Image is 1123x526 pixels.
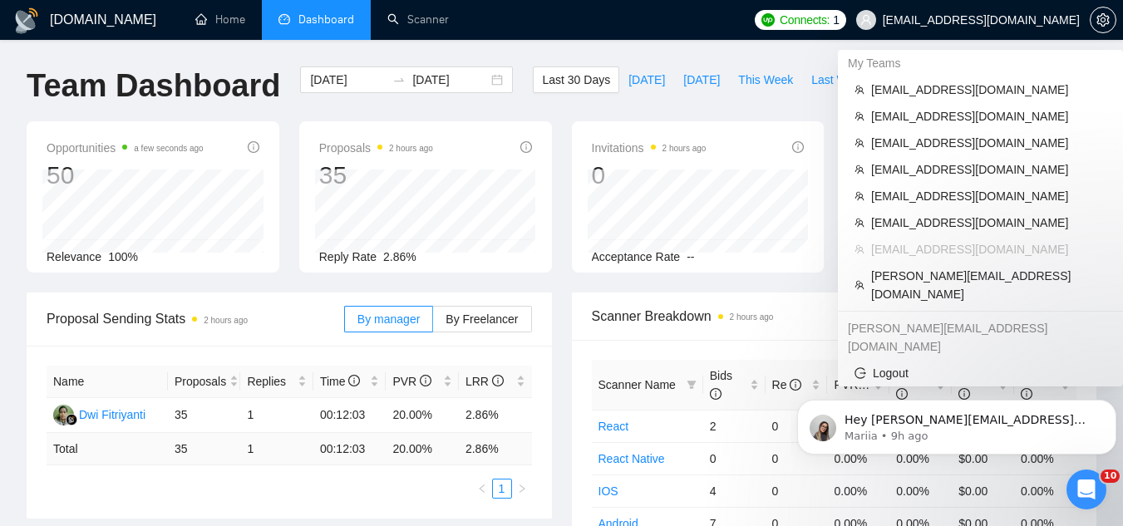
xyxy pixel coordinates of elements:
a: React [598,420,629,433]
span: Dashboard [298,12,354,27]
span: info-circle [520,141,532,153]
span: team [855,218,864,228]
iframe: Intercom live chat [1066,469,1106,509]
input: End date [412,71,488,89]
a: setting [1090,13,1116,27]
td: 0 [766,410,828,442]
span: Acceptance Rate [592,250,681,263]
span: right [517,484,527,494]
span: info-circle [792,141,804,153]
span: user [860,14,872,26]
div: My Teams [838,50,1123,76]
td: 2.86 % [459,433,532,465]
span: Last 30 Days [542,71,610,89]
div: julia@socialbloom.io [838,315,1123,360]
span: Time [320,375,360,388]
span: dashboard [278,13,290,25]
button: [DATE] [674,66,729,93]
th: Name [47,366,168,398]
a: searchScanner [387,12,449,27]
span: Proposals [319,138,433,158]
span: [EMAIL_ADDRESS][DOMAIN_NAME] [871,240,1106,258]
td: 2.86% [459,398,532,433]
time: 2 hours ago [389,144,433,153]
span: [EMAIL_ADDRESS][DOMAIN_NAME] [871,214,1106,232]
a: homeHome [195,12,245,27]
button: setting [1090,7,1116,33]
a: 1 [493,479,511,498]
span: info-circle [420,375,431,386]
span: filter [687,380,697,390]
span: Bids [710,369,732,401]
span: Proposals [175,372,226,391]
td: 0 [766,474,828,507]
span: Invitations [592,138,707,158]
span: [DATE] [683,71,720,89]
span: -- [687,250,694,263]
th: Proposals [168,366,241,398]
td: 35 [168,433,241,465]
span: 10 [1101,469,1120,483]
td: 0.00% [1014,474,1076,507]
span: team [855,244,864,254]
p: Message from Mariia, sent 9h ago [54,72,305,87]
span: [EMAIL_ADDRESS][DOMAIN_NAME] [871,187,1106,205]
td: 00:12:03 [313,433,387,465]
span: swap-right [392,73,406,86]
span: info-circle [248,141,259,153]
input: Start date [310,71,386,89]
button: Last Week [802,66,875,93]
td: 1 [240,398,313,433]
span: Scanner Breakdown [592,306,1077,327]
span: [EMAIL_ADDRESS][DOMAIN_NAME] [871,160,1106,179]
a: DFDwi Fitriyanti [53,407,145,420]
span: Proposal Sending Stats [47,308,344,329]
button: right [512,479,532,499]
td: 2 [703,410,766,442]
span: Last Week [811,71,866,89]
img: logo [13,7,40,34]
td: 20.00% [386,398,459,433]
button: Last 30 Days [533,66,619,93]
h1: Team Dashboard [27,66,280,106]
td: 1 [240,433,313,465]
td: 0.00% [889,474,952,507]
td: 0.00% [827,474,889,507]
time: 2 hours ago [204,316,248,325]
li: Next Page [512,479,532,499]
li: 1 [492,479,512,499]
span: Replies [247,372,294,391]
time: 2 hours ago [662,144,707,153]
span: This Week [738,71,793,89]
img: DF [53,405,74,425]
div: 50 [47,160,204,191]
span: team [855,191,864,201]
th: Replies [240,366,313,398]
a: IOS [598,484,618,498]
span: team [855,85,864,95]
span: setting [1091,13,1116,27]
td: 4 [703,474,766,507]
span: left [477,484,487,494]
div: Dwi Fitriyanti [79,406,145,424]
span: team [855,280,864,290]
time: a few seconds ago [134,144,203,153]
li: Previous Page [472,479,492,499]
span: By manager [357,312,420,326]
span: 2.86% [383,250,416,263]
span: Connects: [780,11,830,29]
span: [DATE] [628,71,665,89]
span: team [855,111,864,121]
span: [EMAIL_ADDRESS][DOMAIN_NAME] [871,81,1106,99]
span: Relevance [47,250,101,263]
td: 0 [766,442,828,474]
button: [DATE] [619,66,674,93]
span: 1 [833,11,840,29]
span: team [855,138,864,148]
span: Reply Rate [319,250,377,263]
td: 0 [703,442,766,474]
span: By Freelancer [446,312,518,326]
div: 0 [592,160,707,191]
